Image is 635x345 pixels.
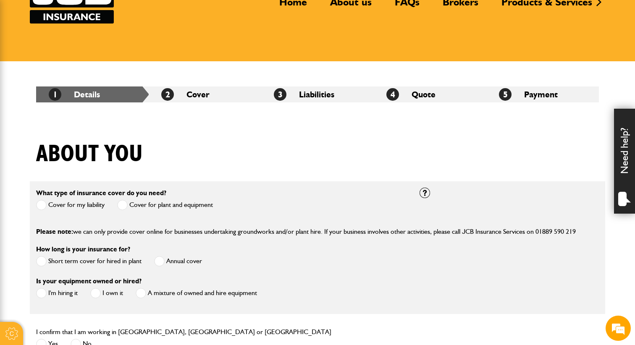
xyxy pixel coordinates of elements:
[36,227,73,235] span: Please note:
[36,190,166,196] label: What type of insurance cover do you need?
[499,88,512,101] span: 5
[36,329,331,335] label: I confirm that I am working in [GEOGRAPHIC_DATA], [GEOGRAPHIC_DATA] or [GEOGRAPHIC_DATA]
[154,256,202,267] label: Annual cover
[49,88,61,101] span: 1
[117,200,213,210] label: Cover for plant and equipment
[36,246,130,253] label: How long is your insurance for?
[136,288,257,298] label: A mixture of owned and hire equipment
[36,288,78,298] label: I'm hiring it
[614,109,635,214] div: Need help?
[261,86,374,102] li: Liabilities
[36,278,142,285] label: Is your equipment owned or hired?
[149,86,261,102] li: Cover
[36,256,142,267] label: Short term cover for hired in plant
[36,200,105,210] label: Cover for my liability
[90,288,123,298] label: I own it
[386,88,399,101] span: 4
[486,86,599,102] li: Payment
[161,88,174,101] span: 2
[36,86,149,102] li: Details
[274,88,286,101] span: 3
[36,226,599,237] p: we can only provide cover online for businesses undertaking groundworks and/or plant hire. If you...
[374,86,486,102] li: Quote
[36,140,143,168] h1: About you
